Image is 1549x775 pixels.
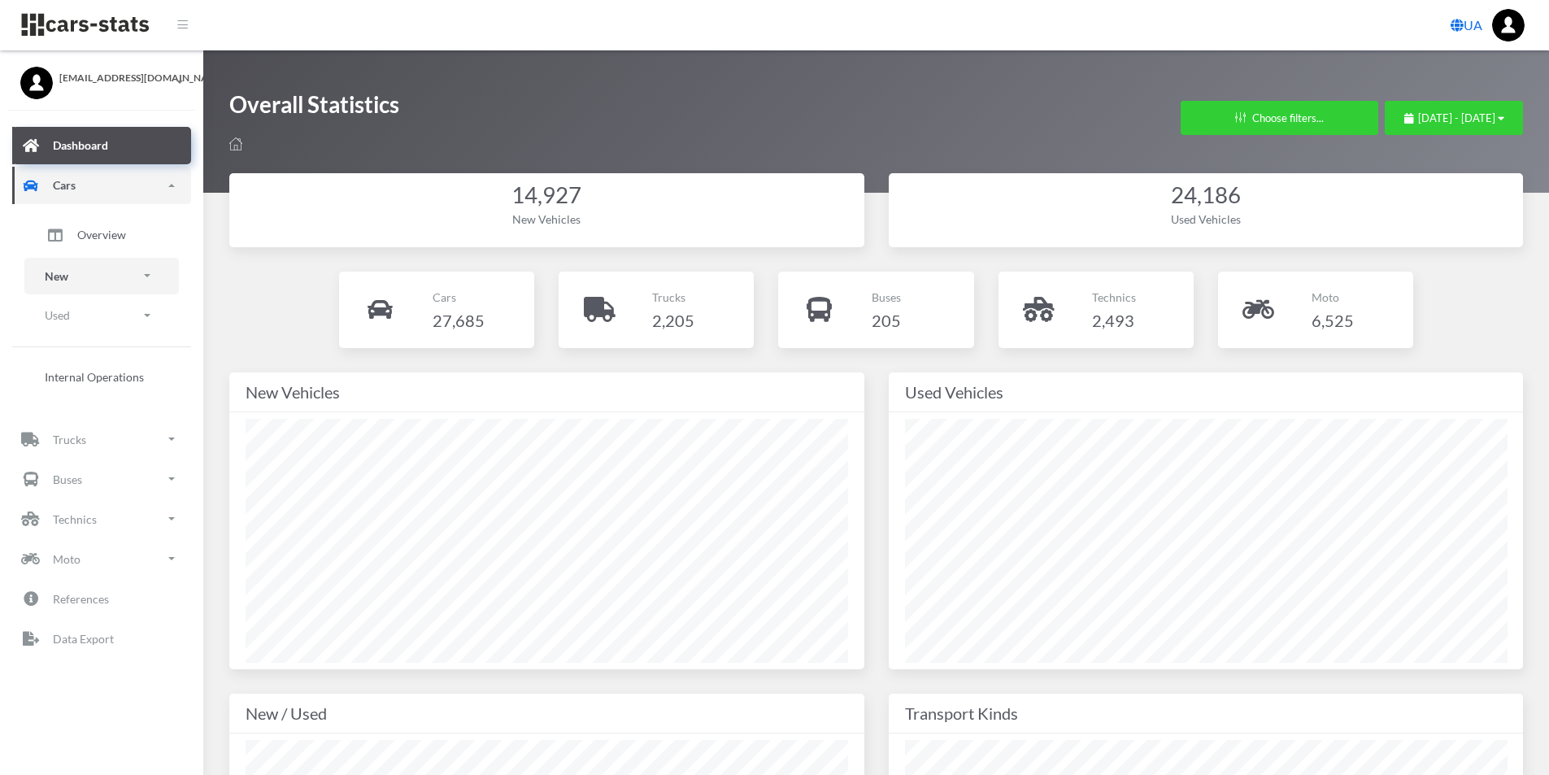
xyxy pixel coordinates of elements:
div: Used Vehicles [905,379,1508,405]
a: [EMAIL_ADDRESS][DOMAIN_NAME] [20,67,183,85]
h4: 2,493 [1092,307,1136,333]
a: New [24,258,179,294]
span: Overview [77,226,126,243]
p: References [53,589,109,609]
p: Used [45,305,70,325]
a: Overview [24,215,179,255]
span: Internal Operations [45,368,144,385]
p: Trucks [53,429,86,450]
button: [DATE] - [DATE] [1385,101,1523,135]
h4: 27,685 [433,307,485,333]
div: New / Used [246,700,848,726]
div: New Vehicles [246,379,848,405]
a: References [12,580,191,617]
div: 14,927 [246,180,848,211]
p: Technics [1092,287,1136,307]
a: Technics [12,500,191,538]
a: Data Export [12,620,191,657]
h4: 205 [872,307,901,333]
p: Moto [53,549,80,569]
a: Trucks [12,420,191,458]
img: navbar brand [20,12,150,37]
a: UA [1444,9,1489,41]
h1: Overall Statistics [229,89,399,128]
span: [EMAIL_ADDRESS][DOMAIN_NAME] [59,71,183,85]
h4: 6,525 [1312,307,1354,333]
p: Buses [53,469,82,490]
p: Cars [53,175,76,195]
p: New [45,266,68,286]
p: Technics [53,509,97,529]
a: Buses [12,460,191,498]
p: Data Export [53,629,114,649]
p: Dashboard [53,135,108,155]
p: Cars [433,287,485,307]
p: Buses [872,287,901,307]
button: Choose filters... [1181,101,1378,135]
a: Cars [12,167,191,204]
a: Used [24,297,179,333]
p: Trucks [652,287,694,307]
a: Moto [12,540,191,577]
div: Transport Kinds [905,700,1508,726]
p: Moto [1312,287,1354,307]
div: Used Vehicles [905,211,1508,228]
span: [DATE] - [DATE] [1418,111,1495,124]
div: New Vehicles [246,211,848,228]
a: Dashboard [12,127,191,164]
img: ... [1492,9,1525,41]
div: 24,186 [905,180,1508,211]
a: Internal Operations [24,360,179,394]
h4: 2,205 [652,307,694,333]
